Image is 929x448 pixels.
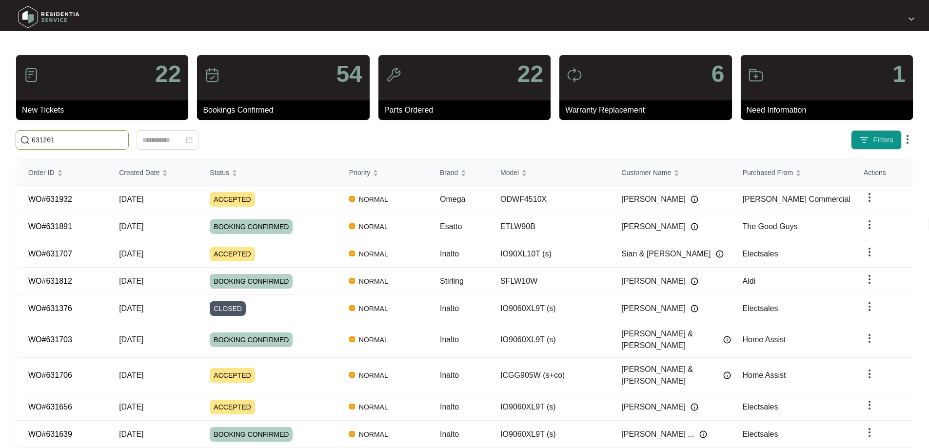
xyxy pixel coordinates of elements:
[384,104,551,116] p: Parts Ordered
[119,167,159,178] span: Created Date
[28,195,72,203] a: WO#631932
[621,167,671,178] span: Customer Name
[489,393,610,421] td: IO9060XL9T (s)
[743,430,778,438] span: Electsales
[864,368,875,380] img: dropdown arrow
[743,371,786,379] span: Home Assist
[873,135,893,145] span: Filters
[691,305,698,312] img: Info icon
[119,430,143,438] span: [DATE]
[489,358,610,393] td: ICGG905W (s+co)
[23,67,39,83] img: icon
[119,250,143,258] span: [DATE]
[210,219,293,234] span: BOOKING CONFIRMED
[349,167,371,178] span: Priority
[489,421,610,448] td: IO9060XL9T (s)
[712,62,725,86] p: 6
[859,135,869,145] img: filter icon
[621,221,686,233] span: [PERSON_NAME]
[32,135,124,145] input: Search by Order Id, Assignee Name, Customer Name, Brand and Model
[28,222,72,231] a: WO#631891
[355,303,392,314] span: NORMAL
[20,135,30,145] img: search-icon
[203,104,369,116] p: Bookings Confirmed
[621,248,711,260] span: Sian & [PERSON_NAME]
[355,221,392,233] span: NORMAL
[337,160,428,186] th: Priority
[852,160,912,186] th: Actions
[743,250,778,258] span: Electsales
[723,336,731,344] img: Info icon
[731,160,852,186] th: Purchased From
[210,192,255,207] span: ACCEPTED
[851,130,902,150] button: filter iconFilters
[210,400,255,414] span: ACCEPTED
[864,301,875,312] img: dropdown arrow
[864,246,875,258] img: dropdown arrow
[621,328,718,351] span: [PERSON_NAME] & [PERSON_NAME]
[349,196,355,202] img: Vercel Logo
[864,399,875,411] img: dropdown arrow
[716,250,724,258] img: Info icon
[119,195,143,203] span: [DATE]
[440,277,464,285] span: Stirling
[489,186,610,213] td: ODWF4510X
[355,194,392,205] span: NORMAL
[440,250,459,258] span: Inalto
[747,104,913,116] p: Need Information
[349,336,355,342] img: Vercel Logo
[892,62,906,86] p: 1
[621,194,686,205] span: [PERSON_NAME]
[565,104,731,116] p: Warranty Replacement
[621,364,718,387] span: [PERSON_NAME] & [PERSON_NAME]
[864,192,875,203] img: dropdown arrow
[28,250,72,258] a: WO#631707
[386,67,401,83] img: icon
[440,335,459,344] span: Inalto
[210,247,255,261] span: ACCEPTED
[691,195,698,203] img: Info icon
[743,222,798,231] span: The Good Guys
[621,401,686,413] span: [PERSON_NAME]
[28,277,72,285] a: WO#631812
[743,277,756,285] span: Aldi
[119,371,143,379] span: [DATE]
[489,240,610,268] td: IO90XL10T (s)
[864,427,875,438] img: dropdown arrow
[349,223,355,229] img: Vercel Logo
[440,371,459,379] span: Inalto
[349,404,355,409] img: Vercel Logo
[864,219,875,231] img: dropdown arrow
[489,213,610,240] td: ETLW90B
[349,278,355,284] img: Vercel Logo
[355,248,392,260] span: NORMAL
[621,429,694,440] span: [PERSON_NAME] ...
[15,2,83,32] img: residentia service logo
[28,430,72,438] a: WO#631639
[28,335,72,344] a: WO#631703
[119,304,143,312] span: [DATE]
[440,167,458,178] span: Brand
[210,427,293,442] span: BOOKING CONFIRMED
[28,403,72,411] a: WO#631656
[355,275,392,287] span: NORMAL
[500,167,519,178] span: Model
[210,332,293,347] span: BOOKING CONFIRMED
[210,301,246,316] span: CLOSED
[440,222,462,231] span: Esatto
[691,223,698,231] img: Info icon
[748,67,764,83] img: icon
[155,62,181,86] p: 22
[355,370,392,381] span: NORMAL
[119,403,143,411] span: [DATE]
[610,160,731,186] th: Customer Name
[440,403,459,411] span: Inalto
[691,277,698,285] img: Info icon
[743,335,786,344] span: Home Assist
[723,371,731,379] img: Info icon
[119,335,143,344] span: [DATE]
[699,430,707,438] img: Info icon
[355,334,392,346] span: NORMAL
[489,160,610,186] th: Model
[28,304,72,312] a: WO#631376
